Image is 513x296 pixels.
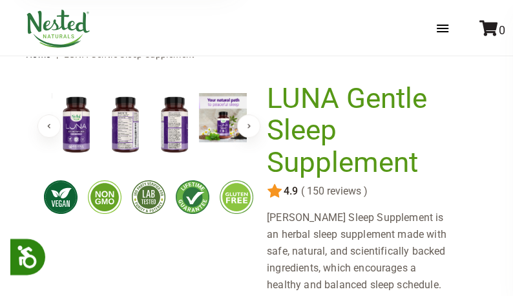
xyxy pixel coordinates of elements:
span: 4.9 [282,185,298,197]
button: Previous [37,114,61,138]
h1: LUNA Gentle Sleep Supplement [267,83,455,179]
img: LUNA Gentle Sleep Supplement [150,93,199,157]
span: | [53,49,61,59]
div: [PERSON_NAME] Sleep Supplement is an herbal sleep supplement made with safe, natural, and scienti... [267,209,461,293]
img: LUNA Gentle Sleep Supplement [52,93,101,157]
img: Nested Naturals [26,10,90,48]
img: thirdpartytested [132,180,165,214]
img: star.svg [267,184,282,199]
img: vegan [44,180,78,214]
span: LUNA Gentle Sleep Supplement [64,49,195,59]
img: gmofree [88,180,121,214]
img: LUNA Gentle Sleep Supplement [199,93,248,142]
a: 0 [479,23,505,37]
span: 0 [499,23,505,37]
img: lifetimeguarantee [176,180,209,214]
a: Home [26,49,51,59]
img: glutenfree [220,180,253,214]
button: Next [237,114,260,138]
span: ( 150 reviews ) [298,185,368,197]
img: LUNA Gentle Sleep Supplement [101,93,150,157]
